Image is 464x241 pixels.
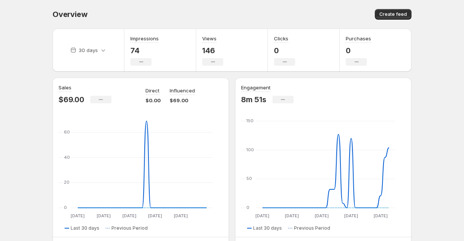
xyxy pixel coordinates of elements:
button: Create feed [375,9,411,20]
text: [DATE] [285,213,299,218]
h3: Purchases [346,35,371,42]
text: 150 [246,118,254,123]
p: 0 [274,46,295,55]
text: [DATE] [255,213,269,218]
h3: Sales [59,84,71,91]
text: [DATE] [174,213,188,218]
span: Last 30 days [71,225,99,231]
text: 0 [64,205,67,210]
span: Overview [53,10,87,19]
span: Previous Period [111,225,148,231]
p: Direct [145,87,159,94]
text: [DATE] [122,213,136,218]
text: 20 [64,180,70,185]
p: Influenced [170,87,195,94]
p: 30 days [79,46,98,54]
p: $69.00 [170,97,195,104]
text: 0 [246,205,249,210]
span: Last 30 days [253,225,282,231]
h3: Impressions [130,35,159,42]
span: Create feed [379,11,407,17]
h3: Engagement [241,84,271,91]
h3: Views [202,35,217,42]
text: 50 [246,176,252,181]
p: 8m 51s [241,95,266,104]
text: [DATE] [148,213,162,218]
text: [DATE] [71,213,85,218]
p: 74 [130,46,159,55]
p: 146 [202,46,223,55]
p: 0 [346,46,371,55]
text: 100 [246,147,254,152]
span: Previous Period [294,225,330,231]
text: [DATE] [315,213,329,218]
text: [DATE] [97,213,111,218]
text: [DATE] [374,213,388,218]
p: $0.00 [145,97,161,104]
text: 60 [64,129,70,135]
text: 40 [64,155,70,160]
h3: Clicks [274,35,288,42]
text: [DATE] [344,213,358,218]
p: $69.00 [59,95,84,104]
